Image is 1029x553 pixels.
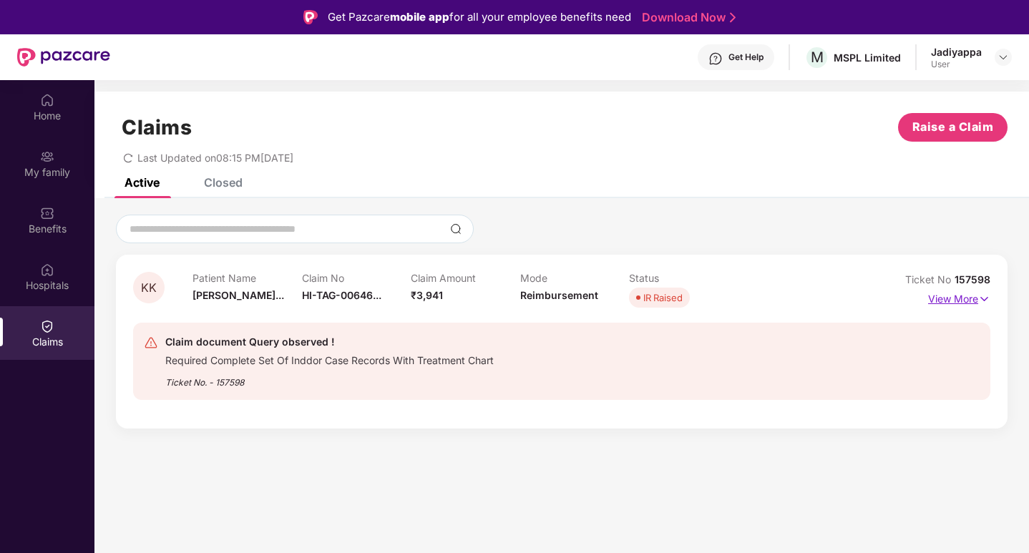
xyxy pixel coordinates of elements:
[520,289,598,301] span: Reimbursement
[40,93,54,107] img: svg+xml;base64,PHN2ZyBpZD0iSG9tZSIgeG1sbnM9Imh0dHA6Ly93d3cudzMub3JnLzIwMDAvc3ZnIiB3aWR0aD0iMjAiIG...
[928,288,990,307] p: View More
[192,272,302,284] p: Patient Name
[728,52,764,63] div: Get Help
[629,272,738,284] p: Status
[40,319,54,333] img: svg+xml;base64,PHN2ZyBpZD0iQ2xhaW0iIHhtbG5zPSJodHRwOi8vd3d3LnczLm9yZy8yMDAwL3N2ZyIgd2lkdGg9IjIwIi...
[192,289,284,301] span: [PERSON_NAME]...
[144,336,158,350] img: svg+xml;base64,PHN2ZyB4bWxucz0iaHR0cDovL3d3dy53My5vcmcvMjAwMC9zdmciIHdpZHRoPSIyNCIgaGVpZ2h0PSIyNC...
[811,49,824,66] span: M
[17,48,110,67] img: New Pazcare Logo
[40,206,54,220] img: svg+xml;base64,PHN2ZyBpZD0iQmVuZWZpdHMiIHhtbG5zPSJodHRwOi8vd3d3LnczLm9yZy8yMDAwL3N2ZyIgd2lkdGg9Ij...
[390,10,449,24] strong: mobile app
[834,51,901,64] div: MSPL Limited
[165,351,494,367] div: Required Complete Set Of Inddor Case Records With Treatment Chart
[912,118,994,136] span: Raise a Claim
[141,282,157,294] span: KK
[137,152,293,164] span: Last Updated on 08:15 PM[DATE]
[931,59,982,70] div: User
[125,175,160,190] div: Active
[302,272,411,284] p: Claim No
[978,291,990,307] img: svg+xml;base64,PHN2ZyB4bWxucz0iaHR0cDovL3d3dy53My5vcmcvMjAwMC9zdmciIHdpZHRoPSIxNyIgaGVpZ2h0PSIxNy...
[123,152,133,164] span: redo
[708,52,723,66] img: svg+xml;base64,PHN2ZyBpZD0iSGVscC0zMngzMiIgeG1sbnM9Imh0dHA6Ly93d3cudzMub3JnLzIwMDAvc3ZnIiB3aWR0aD...
[411,272,520,284] p: Claim Amount
[642,10,731,25] a: Download Now
[122,115,192,140] h1: Claims
[898,113,1008,142] button: Raise a Claim
[165,367,494,389] div: Ticket No. - 157598
[998,52,1009,63] img: svg+xml;base64,PHN2ZyBpZD0iRHJvcGRvd24tMzJ4MzIiIHhtbG5zPSJodHRwOi8vd3d3LnczLm9yZy8yMDAwL3N2ZyIgd2...
[40,263,54,277] img: svg+xml;base64,PHN2ZyBpZD0iSG9zcGl0YWxzIiB4bWxucz0iaHR0cDovL3d3dy53My5vcmcvMjAwMC9zdmciIHdpZHRoPS...
[643,290,683,305] div: IR Raised
[450,223,462,235] img: svg+xml;base64,PHN2ZyBpZD0iU2VhcmNoLTMyeDMyIiB4bWxucz0iaHR0cDovL3d3dy53My5vcmcvMjAwMC9zdmciIHdpZH...
[328,9,631,26] div: Get Pazcare for all your employee benefits need
[905,273,955,285] span: Ticket No
[204,175,243,190] div: Closed
[955,273,990,285] span: 157598
[40,150,54,164] img: svg+xml;base64,PHN2ZyB3aWR0aD0iMjAiIGhlaWdodD0iMjAiIHZpZXdCb3g9IjAgMCAyMCAyMCIgZmlsbD0ibm9uZSIgeG...
[931,45,982,59] div: Jadiyappa
[303,10,318,24] img: Logo
[520,272,630,284] p: Mode
[730,10,736,25] img: Stroke
[411,289,443,301] span: ₹3,941
[165,333,494,351] div: Claim document Query observed !
[302,289,381,301] span: HI-TAG-00646...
